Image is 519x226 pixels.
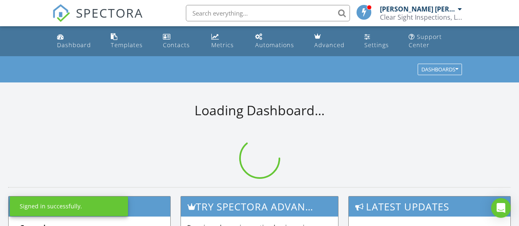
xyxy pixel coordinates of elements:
[361,30,399,53] a: Settings
[111,41,143,49] div: Templates
[211,41,234,49] div: Metrics
[186,5,350,21] input: Search everything...
[314,41,345,49] div: Advanced
[57,41,91,49] div: Dashboard
[208,30,245,53] a: Metrics
[421,67,458,73] div: Dashboards
[54,30,101,53] a: Dashboard
[255,41,294,49] div: Automations
[20,202,82,210] div: Signed in successfully.
[52,11,143,28] a: SPECTORA
[181,196,338,217] h3: Try spectora advanced [DATE]
[380,13,462,21] div: Clear Sight Inspections, LLC
[107,30,153,53] a: Templates
[76,4,143,21] span: SPECTORA
[364,41,389,49] div: Settings
[418,64,462,75] button: Dashboards
[380,5,456,13] div: [PERSON_NAME] [PERSON_NAME]
[349,196,510,217] h3: Latest Updates
[52,4,70,22] img: The Best Home Inspection Software - Spectora
[409,33,442,49] div: Support Center
[252,30,304,53] a: Automations (Basic)
[9,196,170,217] h3: Support
[311,30,354,53] a: Advanced
[160,30,201,53] a: Contacts
[163,41,190,49] div: Contacts
[491,198,511,218] div: Open Intercom Messenger
[405,30,465,53] a: Support Center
